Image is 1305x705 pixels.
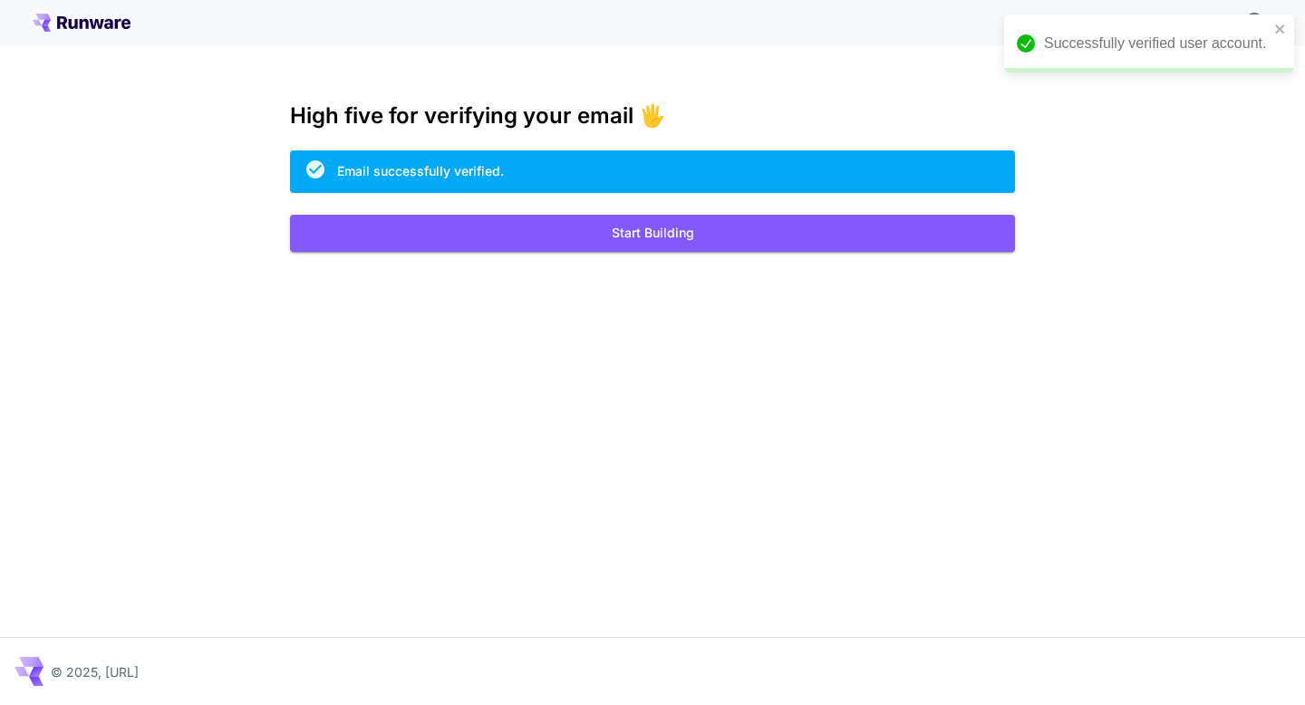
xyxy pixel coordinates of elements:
button: Start Building [290,215,1015,252]
button: close [1274,22,1287,36]
p: © 2025, [URL] [51,662,139,681]
h3: High five for verifying your email 🖐️ [290,103,1015,129]
button: In order to qualify for free credit, you need to sign up with a business email address and click ... [1236,4,1272,40]
div: Successfully verified user account. [1044,33,1269,54]
div: Email successfully verified. [337,161,504,180]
